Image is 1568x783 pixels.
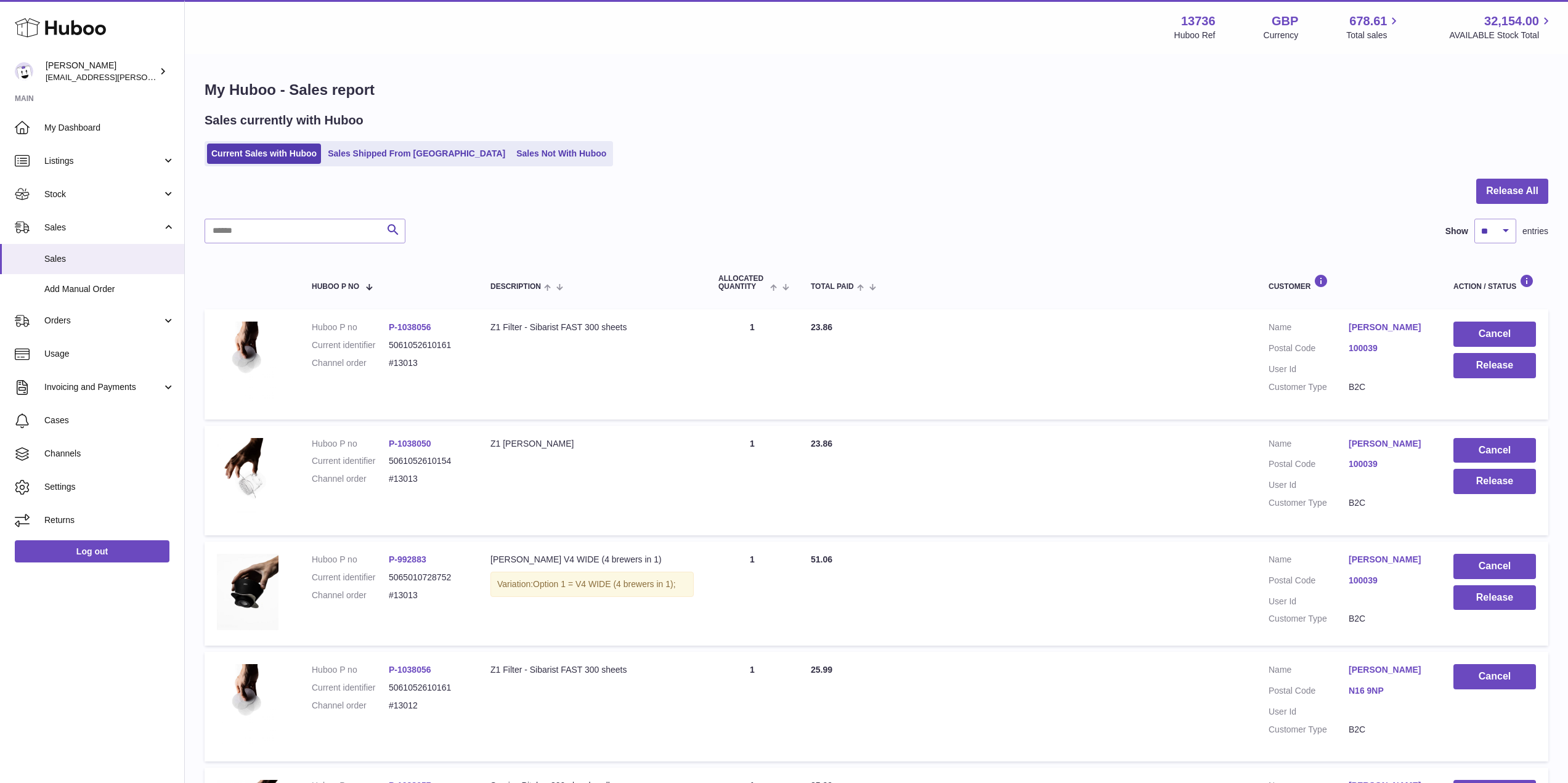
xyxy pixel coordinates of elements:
span: Listings [44,155,162,167]
dd: 5061052610154 [389,455,466,467]
dd: 5061052610161 [389,682,466,694]
a: P-992883 [389,554,426,564]
span: Channels [44,448,175,460]
dt: Huboo P no [312,664,389,676]
span: 32,154.00 [1484,13,1539,30]
span: [EMAIL_ADDRESS][PERSON_NAME][DOMAIN_NAME] [46,72,247,82]
span: Sales [44,253,175,265]
dd: B2C [1349,613,1429,625]
dd: 5061052610161 [389,339,466,351]
button: Cancel [1453,322,1536,347]
dt: Name [1269,322,1349,336]
span: Total paid [811,283,854,291]
div: Currency [1264,30,1299,41]
dt: Channel order [312,700,389,712]
dt: Name [1269,664,1349,679]
dt: User Id [1269,596,1349,607]
dt: Huboo P no [312,554,389,566]
dt: Customer Type [1269,613,1349,625]
button: Cancel [1453,664,1536,689]
img: 137361742779216.jpeg [217,664,278,746]
span: Huboo P no [312,283,359,291]
span: 51.06 [811,554,832,564]
span: Returns [44,514,175,526]
div: Customer [1269,274,1429,291]
a: [PERSON_NAME] [1349,438,1429,450]
span: Settings [44,481,175,493]
dt: Postal Code [1269,575,1349,590]
dt: Huboo P no [312,438,389,450]
td: 1 [706,309,798,419]
a: Log out [15,540,169,562]
button: Release [1453,353,1536,378]
a: [PERSON_NAME] [1349,322,1429,333]
a: P-1038056 [389,322,431,332]
a: P-1038056 [389,665,431,675]
span: Stock [44,189,162,200]
dt: Postal Code [1269,343,1349,357]
span: Description [490,283,541,291]
strong: GBP [1272,13,1298,30]
dt: Huboo P no [312,322,389,333]
dt: Channel order [312,473,389,485]
dd: #13013 [389,357,466,369]
span: ALLOCATED Quantity [718,275,767,291]
dt: Current identifier [312,682,389,694]
span: 678.61 [1349,13,1387,30]
div: Huboo Ref [1174,30,1216,41]
button: Release [1453,585,1536,611]
img: 137361742779216.jpeg [217,322,278,404]
span: 23.86 [811,439,832,448]
span: Usage [44,348,175,360]
button: Release All [1476,179,1548,204]
a: 100039 [1349,343,1429,354]
h2: Sales currently with Huboo [205,112,364,129]
img: horia@orea.uk [15,62,33,81]
dt: Customer Type [1269,497,1349,509]
label: Show [1445,225,1468,237]
span: My Dashboard [44,122,175,134]
dt: Postal Code [1269,685,1349,700]
a: 100039 [1349,458,1429,470]
div: Z1 Filter - Sibarist FAST 300 sheets [490,322,694,333]
h1: My Huboo - Sales report [205,80,1548,100]
div: [PERSON_NAME] [46,60,156,83]
button: Cancel [1453,438,1536,463]
span: 23.86 [811,322,832,332]
dt: Name [1269,438,1349,453]
td: 1 [706,652,798,761]
a: 678.61 Total sales [1346,13,1401,41]
dd: #13012 [389,700,466,712]
span: Cases [44,415,175,426]
dd: B2C [1349,724,1429,736]
strong: 13736 [1181,13,1216,30]
a: P-1038050 [389,439,431,448]
a: Sales Shipped From [GEOGRAPHIC_DATA] [323,144,510,164]
dd: #13013 [389,590,466,601]
div: [PERSON_NAME] V4 WIDE (4 brewers in 1) [490,554,694,566]
span: Sales [44,222,162,233]
a: 100039 [1349,575,1429,586]
a: [PERSON_NAME] [1349,664,1429,676]
span: Orders [44,315,162,327]
dt: User Id [1269,479,1349,491]
dt: Name [1269,554,1349,569]
dt: User Id [1269,363,1349,375]
div: Z1 Filter - Sibarist FAST 300 sheets [490,664,694,676]
dd: B2C [1349,381,1429,393]
div: Action / Status [1453,274,1536,291]
dt: Postal Code [1269,458,1349,473]
dt: Channel order [312,590,389,601]
td: 1 [706,426,798,535]
a: [PERSON_NAME] [1349,554,1429,566]
dt: Customer Type [1269,381,1349,393]
dt: Current identifier [312,455,389,467]
a: N16 9NP [1349,685,1429,697]
div: Variation: [490,572,694,597]
dd: #13013 [389,473,466,485]
dt: User Id [1269,706,1349,718]
dt: Current identifier [312,572,389,583]
span: 25.99 [811,665,832,675]
button: Release [1453,469,1536,494]
button: Cancel [1453,554,1536,579]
